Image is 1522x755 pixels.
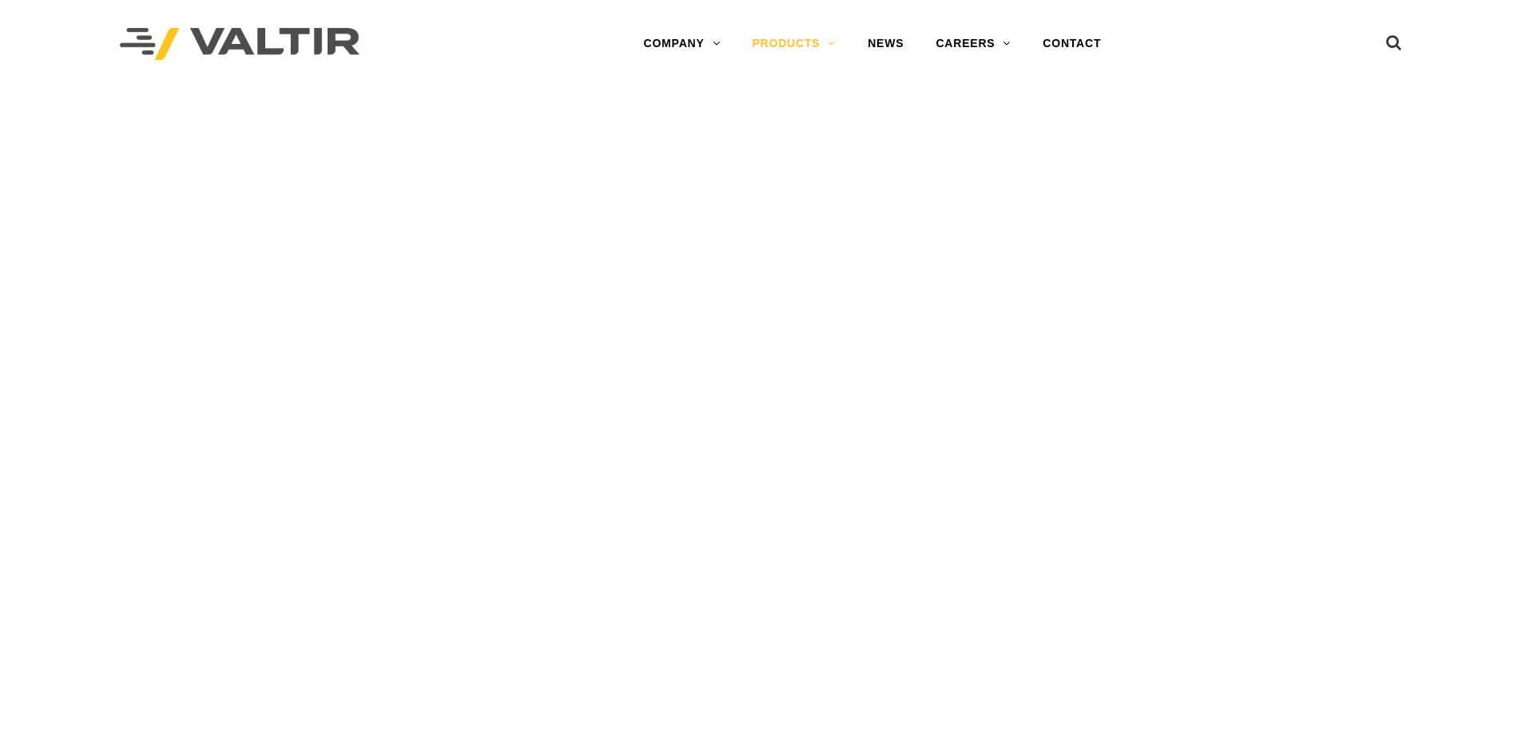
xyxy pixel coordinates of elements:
a: COMPANY [627,28,736,60]
a: NEWS [852,28,920,60]
a: CONTACT [1027,28,1117,60]
a: CAREERS [920,28,1027,60]
img: Valtir [120,28,360,61]
a: PRODUCTS [736,28,852,60]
